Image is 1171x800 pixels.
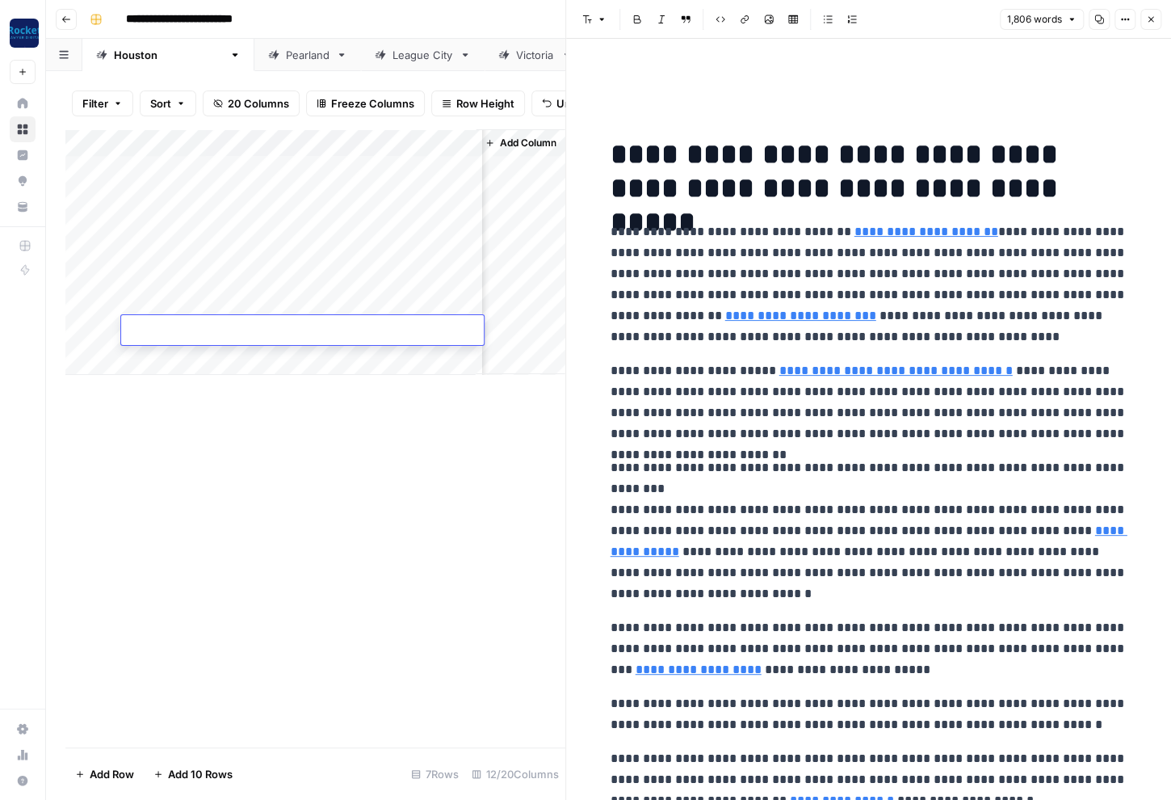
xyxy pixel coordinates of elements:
[531,91,594,116] button: Undo
[431,91,525,116] button: Row Height
[465,761,565,787] div: 12/20 Columns
[168,766,233,782] span: Add 10 Rows
[392,47,453,63] div: League City
[82,95,108,112] span: Filter
[10,116,36,142] a: Browse
[10,168,36,194] a: Opportunities
[10,716,36,742] a: Settings
[203,91,300,116] button: 20 Columns
[144,761,242,787] button: Add 10 Rows
[10,91,36,116] a: Home
[479,133,563,154] button: Add Column
[10,13,36,53] button: Workspace: Rocket Pilots
[150,95,171,112] span: Sort
[10,19,39,48] img: Rocket Pilots Logo
[456,95,514,112] span: Row Height
[500,136,556,150] span: Add Column
[10,742,36,768] a: Usage
[361,39,485,71] a: League City
[516,47,555,63] div: Victoria
[306,91,425,116] button: Freeze Columns
[485,39,586,71] a: Victoria
[82,39,254,71] a: [GEOGRAPHIC_DATA]
[10,142,36,168] a: Insights
[254,39,361,71] a: Pearland
[331,95,414,112] span: Freeze Columns
[405,761,465,787] div: 7 Rows
[1007,12,1062,27] span: 1,806 words
[90,766,134,782] span: Add Row
[10,768,36,794] button: Help + Support
[114,47,223,63] div: [GEOGRAPHIC_DATA]
[1000,9,1084,30] button: 1,806 words
[10,194,36,220] a: Your Data
[286,47,329,63] div: Pearland
[140,91,196,116] button: Sort
[72,91,133,116] button: Filter
[65,761,144,787] button: Add Row
[556,95,584,112] span: Undo
[228,95,289,112] span: 20 Columns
